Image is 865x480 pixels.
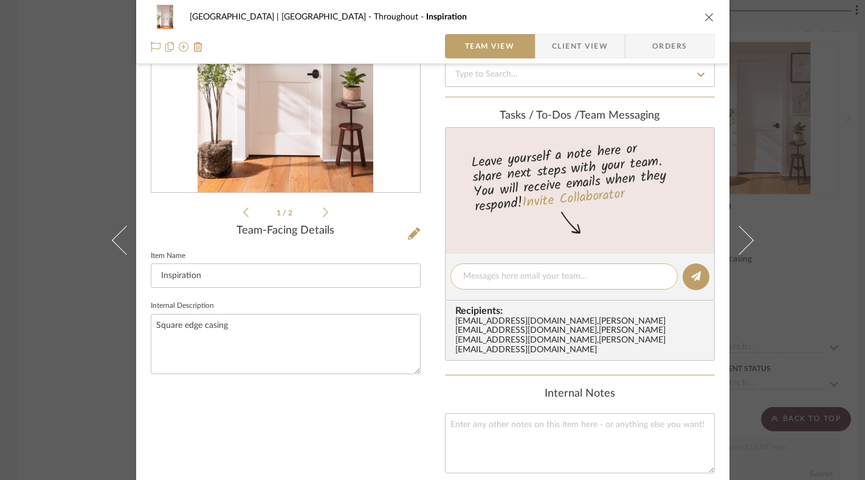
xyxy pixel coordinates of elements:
[151,263,421,288] input: Enter Item Name
[552,34,608,58] span: Client View
[639,34,701,58] span: Orders
[151,253,185,259] label: Item Name
[445,388,715,401] div: Internal Notes
[374,13,426,21] span: Throughout
[190,13,374,21] span: [GEOGRAPHIC_DATA] | [GEOGRAPHIC_DATA]
[500,110,579,121] span: Tasks / To-Dos /
[465,34,515,58] span: Team View
[193,42,203,52] img: Remove from project
[445,110,715,123] div: team Messaging
[288,209,294,217] span: 2
[277,209,283,217] span: 1
[151,303,214,309] label: Internal Description
[455,305,709,316] span: Recipients:
[151,224,421,238] div: Team-Facing Details
[455,317,709,356] div: [EMAIL_ADDRESS][DOMAIN_NAME] , [PERSON_NAME][EMAIL_ADDRESS][DOMAIN_NAME] , [PERSON_NAME][EMAIL_AD...
[704,12,715,23] button: close
[443,136,716,217] div: Leave yourself a note here or share next steps with your team. You will receive emails when they ...
[283,209,288,217] span: /
[151,5,180,29] img: eb843700-e78b-4905-9686-ea4eb9d2138e_48x40.jpg
[445,63,715,87] input: Type to Search…
[426,13,467,21] span: Inspiration
[521,184,625,214] a: Invite Collaborator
